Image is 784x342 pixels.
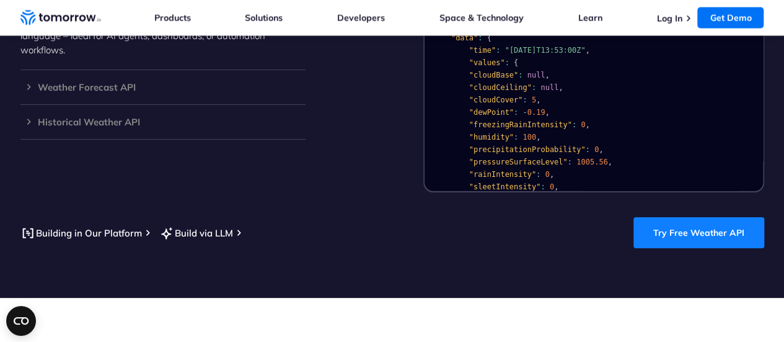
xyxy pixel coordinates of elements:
span: null [527,71,545,79]
span: "sleetIntensity" [469,182,540,191]
a: Solutions [245,12,283,24]
a: Home link [20,9,101,27]
span: , [536,96,540,104]
span: , [549,170,553,179]
span: "rainIntensity" [469,170,535,179]
span: "humidity" [469,133,513,142]
span: , [545,108,549,117]
span: "pressureSurfaceLevel" [469,158,567,166]
span: : [571,120,576,129]
span: 100 [522,133,536,142]
span: "cloudCover" [469,96,522,104]
a: Learn [578,12,602,24]
button: Open CMP widget [6,306,36,336]
span: : [496,46,500,55]
span: "freezingRainIntensity" [469,120,571,129]
span: - [522,108,527,117]
a: Get Demo [697,7,764,29]
span: , [585,120,589,129]
span: : [478,34,482,42]
span: : [504,58,509,67]
h3: Historical Weather API [20,117,306,127]
span: , [599,145,603,154]
a: Building in Our Platform [20,225,142,241]
span: : [518,71,522,79]
span: 0.19 [527,108,545,117]
span: : [514,133,518,142]
span: , [545,71,549,79]
span: 0 [545,170,549,179]
span: null [540,83,558,92]
span: 0 [594,145,599,154]
span: "cloudBase" [469,71,518,79]
span: "data" [451,34,477,42]
span: "time" [469,46,495,55]
span: , [536,133,540,142]
span: "cloudCeiling" [469,83,531,92]
span: 0 [581,120,585,129]
span: { [514,58,518,67]
span: : [514,108,518,117]
a: Build via LLM [159,225,233,241]
span: "[DATE]T13:53:00Z" [504,46,585,55]
span: "precipitationProbability" [469,145,585,154]
span: 1005.56 [576,158,608,166]
h3: Weather Forecast API [20,83,306,92]
a: Developers [337,12,385,24]
span: 0 [549,182,553,191]
span: , [585,46,589,55]
span: "values" [469,58,504,67]
span: , [607,158,612,166]
span: : [567,158,571,166]
span: 5 [531,96,535,104]
span: : [531,83,535,92]
span: , [554,182,558,191]
span: : [536,170,540,179]
a: Try Free Weather API [633,217,764,248]
a: Log In [656,13,682,24]
span: , [558,83,563,92]
span: : [540,182,545,191]
span: "dewPoint" [469,108,513,117]
a: Products [154,12,191,24]
a: Space & Technology [439,12,524,24]
span: : [585,145,589,154]
span: : [522,96,527,104]
span: { [487,34,491,42]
